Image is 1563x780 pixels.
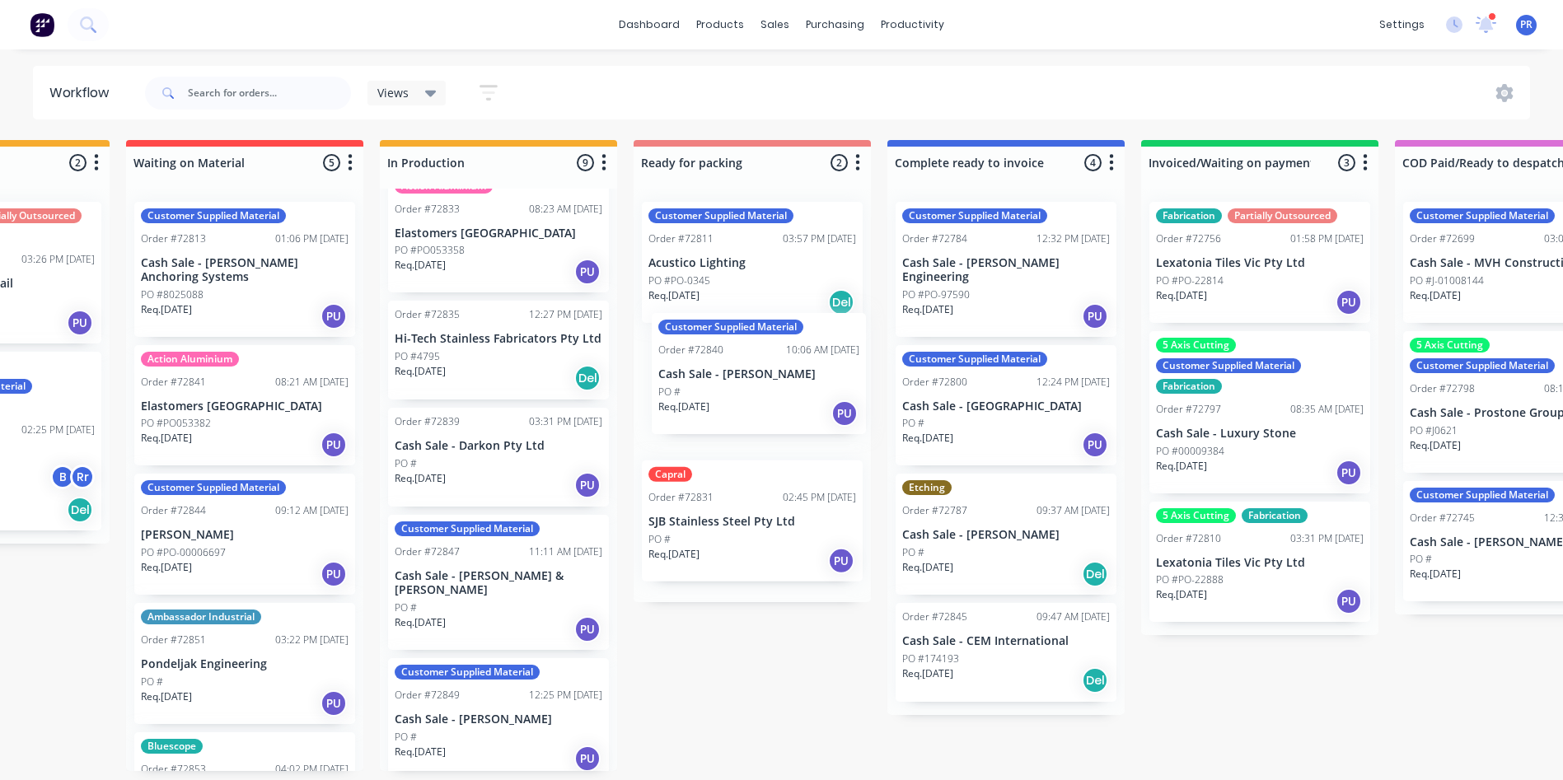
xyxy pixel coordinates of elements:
[688,12,752,37] div: products
[133,154,296,171] input: Enter column name…
[49,83,117,103] div: Workflow
[873,12,952,37] div: productivity
[1084,154,1102,171] span: 4
[377,84,409,101] span: Views
[1520,17,1533,32] span: PR
[1149,154,1311,171] input: Enter column name…
[387,154,550,171] input: Enter column name…
[188,77,351,110] input: Search for orders...
[30,12,54,37] img: Factory
[798,12,873,37] div: purchasing
[611,12,688,37] a: dashboard
[752,12,798,37] div: sales
[831,154,848,171] span: 2
[69,154,87,171] span: 2
[1338,154,1355,171] span: 3
[323,154,340,171] span: 5
[1371,12,1433,37] div: settings
[577,154,594,171] span: 9
[641,154,803,171] input: Enter column name…
[895,154,1057,171] input: Enter column name…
